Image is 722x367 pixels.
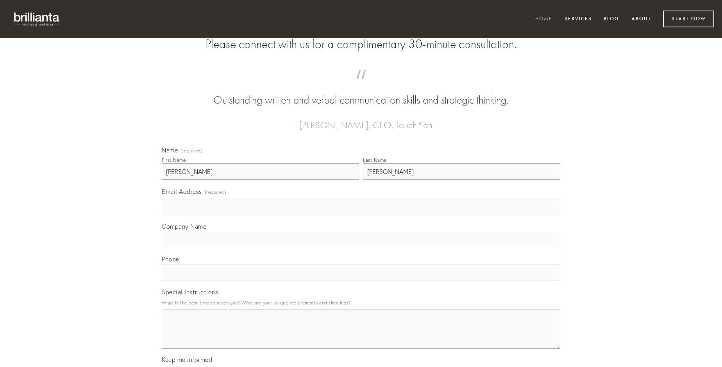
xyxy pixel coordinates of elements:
[8,8,66,30] img: brillianta - research, strategy, marketing
[363,157,386,163] div: Last Name
[162,146,178,154] span: Name
[626,13,656,26] a: About
[599,13,624,26] a: Blog
[162,356,212,363] span: Keep me informed
[174,108,548,133] figcaption: — [PERSON_NAME], CEO, TouchPlan
[162,37,560,52] h2: Please connect with us for a complimentary 30-minute consultation.
[162,157,186,163] div: First Name
[162,222,206,230] span: Company Name
[559,13,597,26] a: Services
[205,187,227,197] span: (required)
[162,297,560,308] p: What is the best time to reach you? What are your unique requirements and timelines?
[174,77,548,93] span: “
[530,13,558,26] a: Home
[174,77,548,108] blockquote: Outstanding written and verbal communication skills and strategic thinking.
[180,149,202,153] span: (required)
[162,188,202,195] span: Email Address
[162,288,218,296] span: Special Instructions
[162,255,179,263] span: Phone
[663,11,714,27] a: Start Now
